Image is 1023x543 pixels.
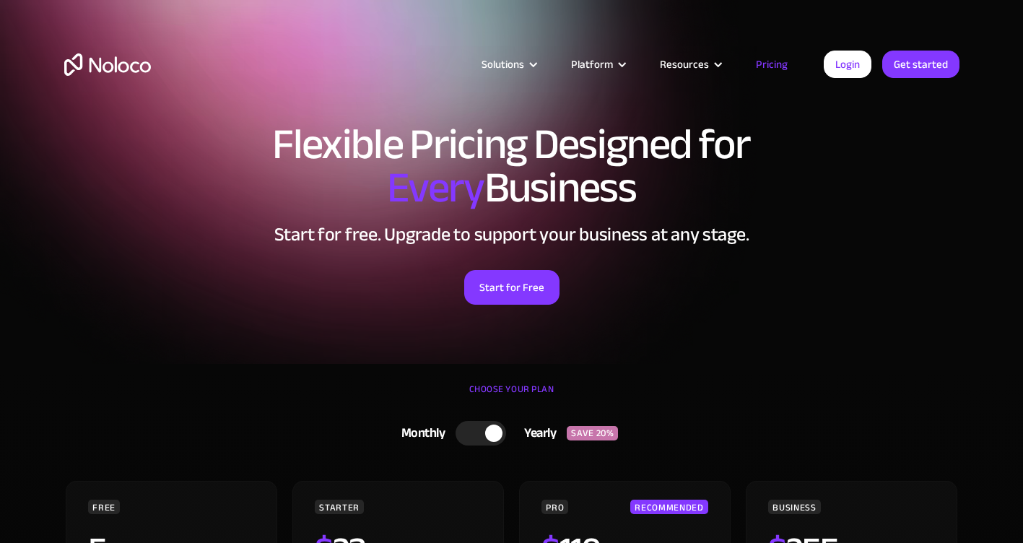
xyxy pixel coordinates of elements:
a: Start for Free [464,270,560,305]
a: home [64,53,151,76]
a: Get started [882,51,959,78]
div: Resources [642,55,738,74]
div: Solutions [482,55,524,74]
div: Platform [571,55,613,74]
div: Resources [660,55,709,74]
div: Solutions [463,55,553,74]
div: PRO [541,500,568,514]
h2: Start for free. Upgrade to support your business at any stage. [64,224,959,246]
div: FREE [88,500,120,514]
span: Every [387,147,484,228]
a: Login [824,51,871,78]
div: STARTER [315,500,363,514]
div: SAVE 20% [567,426,618,440]
div: Yearly [506,422,567,444]
div: RECOMMENDED [630,500,708,514]
a: Pricing [738,55,806,74]
div: BUSINESS [768,500,820,514]
div: CHOOSE YOUR PLAN [64,378,959,414]
div: Platform [553,55,642,74]
div: Monthly [383,422,456,444]
h1: Flexible Pricing Designed for Business [64,123,959,209]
